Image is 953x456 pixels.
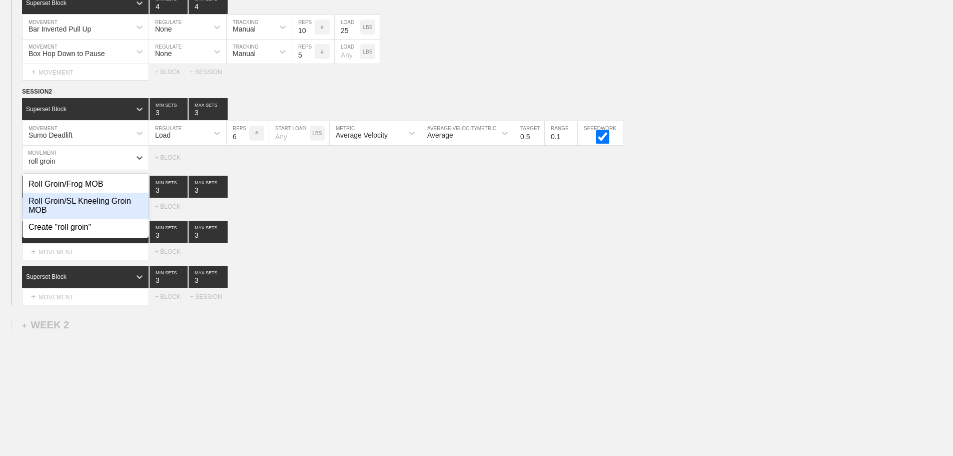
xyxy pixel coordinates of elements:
[31,247,36,256] span: +
[26,273,67,280] div: Superset Block
[269,121,310,145] input: Any
[155,293,190,300] div: + BLOCK
[321,25,324,30] p: #
[22,199,149,215] div: MOVEMENT
[336,131,388,139] div: Average Velocity
[22,64,149,81] div: MOVEMENT
[29,50,105,58] div: Box Hop Down to Pause
[22,289,149,305] div: MOVEMENT
[23,219,149,236] div: Create "roll groin"
[363,49,373,55] p: LBS
[155,248,190,255] div: + BLOCK
[773,340,953,456] iframe: Chat Widget
[427,131,453,139] div: Average
[335,40,360,64] input: Any
[29,25,91,33] div: Bar Inverted Pull Up
[233,25,256,33] div: Manual
[189,176,228,198] input: None
[313,131,322,136] p: LBS
[22,88,52,95] span: SESSION 2
[155,203,190,210] div: + BLOCK
[155,154,190,161] div: + BLOCK
[363,25,373,30] p: LBS
[22,321,27,330] span: +
[321,49,324,55] p: #
[155,69,190,76] div: + BLOCK
[189,98,228,120] input: None
[335,15,360,39] input: Any
[26,106,67,113] div: Superset Block
[255,131,258,136] p: #
[22,319,69,331] div: WEEK 2
[189,266,228,288] input: None
[23,176,149,193] div: Roll Groin/Frog MOB
[29,131,73,139] div: Sumo Deadlift
[233,50,256,58] div: Manual
[23,193,149,219] div: Roll Groin/SL Kneeling Groin MOB
[155,50,172,58] div: None
[189,221,228,243] input: None
[190,69,230,76] div: + SESSION
[31,292,36,301] span: +
[155,25,172,33] div: None
[190,293,230,300] div: + SESSION
[155,131,171,139] div: Load
[22,244,149,260] div: MOVEMENT
[31,68,36,76] span: +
